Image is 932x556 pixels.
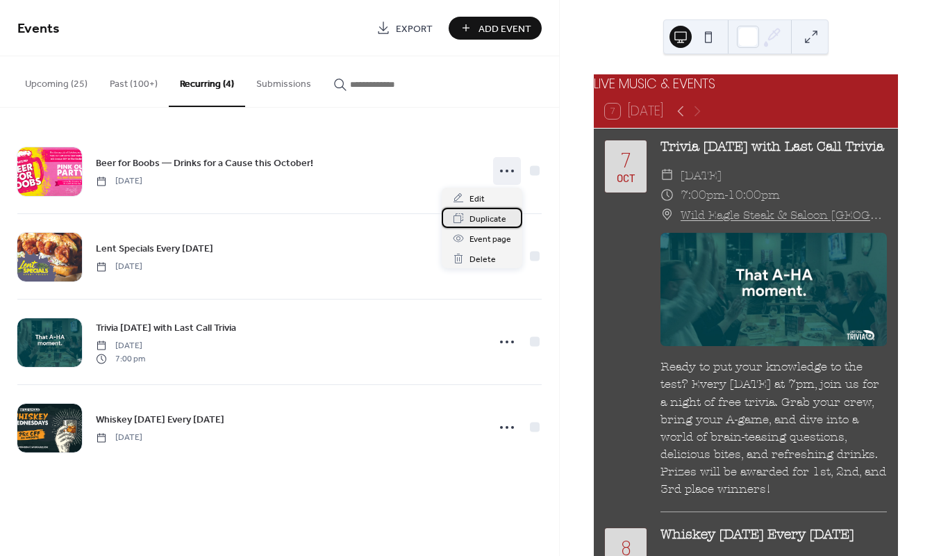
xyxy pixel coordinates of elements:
[469,252,496,267] span: Delete
[660,205,674,225] div: ​
[96,242,213,256] span: Lent Specials Every [DATE]
[96,411,224,427] a: Whiskey [DATE] Every [DATE]
[617,173,635,183] div: Oct
[660,185,674,205] div: ​
[469,212,506,227] span: Duplicate
[96,340,145,352] span: [DATE]
[169,56,245,107] button: Recurring (4)
[96,156,313,171] span: Beer for Boobs — Drinks for a Cause this October!
[96,175,142,188] span: [DATE]
[99,56,169,106] button: Past (100+)
[396,22,433,36] span: Export
[681,165,722,186] span: [DATE]
[96,155,313,171] a: Beer for Boobs — Drinks for a Cause this October!
[660,137,887,157] div: Trivia [DATE] with Last Call Trivia
[469,232,511,247] span: Event page
[96,261,142,273] span: [DATE]
[725,185,728,205] span: -
[96,432,142,444] span: [DATE]
[621,149,631,170] div: 7
[14,56,99,106] button: Upcoming (25)
[17,15,60,42] span: Events
[96,352,145,365] span: 7:00 pm
[681,205,887,225] a: Wild Eagle Steak & Saloon [GEOGRAPHIC_DATA]
[681,185,725,205] span: 7:00pm
[96,321,236,336] span: Trivia [DATE] with Last Call Trivia
[728,185,780,205] span: 10:00pm
[469,192,485,206] span: Edit
[479,22,531,36] span: Add Event
[366,17,443,40] a: Export
[660,358,887,498] div: Ready to put your knowledge to the test? Every [DATE] at 7pm, join us for a night of free trivia....
[96,240,213,256] a: Lent Specials Every [DATE]
[96,320,236,336] a: Trivia [DATE] with Last Call Trivia
[449,17,542,40] button: Add Event
[660,165,674,186] div: ​
[96,413,224,427] span: Whiskey [DATE] Every [DATE]
[245,56,322,106] button: Submissions
[594,74,898,95] div: LIVE MUSIC & EVENTS
[660,525,887,545] div: Whiskey [DATE] Every [DATE]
